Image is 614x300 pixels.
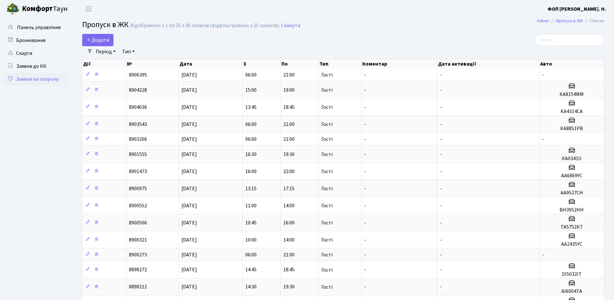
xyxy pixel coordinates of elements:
span: [DATE] [181,185,197,192]
span: - [364,185,366,192]
span: 06:00 [245,71,257,78]
span: 8900975 [129,185,147,192]
span: - [364,71,366,78]
span: Пропуск в ЖК [82,19,129,30]
th: По [281,59,319,68]
span: - [440,219,442,226]
h5: ТА5752КТ [542,224,601,230]
span: - [440,151,442,158]
span: 19:00 [283,87,295,94]
th: Тип [319,59,362,68]
span: Додати [86,36,109,44]
h5: АА6869YC [542,173,601,179]
span: [DATE] [181,104,197,111]
span: [DATE] [181,87,197,94]
h5: КА4314СА [542,109,601,115]
span: - [364,104,366,111]
span: Гості [321,169,333,174]
span: - [364,168,366,175]
span: - [364,202,366,209]
span: - [440,168,442,175]
span: Гості [321,237,333,243]
h5: ВН3952НН [542,207,601,213]
span: 15:00 [245,87,257,94]
a: Заявки до КК [3,60,68,73]
span: 18:45 [283,104,295,111]
span: 18:45 [283,266,295,274]
span: 21:00 [283,121,295,128]
span: - [364,266,366,274]
span: 19:30 [283,284,295,291]
span: 10:45 [245,219,257,226]
span: - [440,251,442,258]
span: - [542,251,544,258]
span: - [364,151,366,158]
h5: КА8851РВ [542,126,601,132]
th: Дії [83,59,126,68]
span: 16:30 [245,151,257,158]
a: ФОП [PERSON_NAME]. Н. [548,5,606,13]
span: 17:15 [283,185,295,192]
span: [DATE] [181,236,197,243]
span: 13:15 [245,185,257,192]
span: 8904228 [129,87,147,94]
a: Тип [120,46,137,57]
span: 21:00 [283,251,295,258]
img: logo.png [6,3,19,16]
span: Гості [321,88,333,93]
span: 8901555 [129,151,147,158]
a: Бронювання [3,34,68,47]
h5: DI5032IT [542,271,601,277]
div: Відображено з 1 по 25 з 26 записів (відфільтровано з 25 записів). [130,23,280,29]
span: [DATE] [181,168,197,175]
a: Скарги [3,47,68,60]
h5: АА2435YC [542,241,601,247]
span: 14:30 [245,284,257,291]
th: № [126,59,179,68]
span: 8898212 [129,284,147,291]
span: 8900273 [129,251,147,258]
span: Гості [321,203,333,208]
span: 19:30 [283,151,295,158]
a: Скинути [281,23,300,29]
span: - [440,202,442,209]
span: [DATE] [181,251,197,258]
span: - [440,236,442,243]
span: Гості [321,122,333,127]
span: 8900321 [129,236,147,243]
span: - [364,87,366,94]
span: 10:00 [245,236,257,243]
span: Гості [321,284,333,290]
h5: АІ6004ТА [542,288,601,295]
span: - [364,251,366,258]
span: - [364,236,366,243]
th: З [243,59,281,68]
a: Додати [82,34,113,46]
span: - [440,185,442,192]
th: Дата [179,59,243,68]
span: - [440,104,442,111]
span: [DATE] [181,202,197,209]
h5: АА9527СН [542,190,601,196]
span: - [364,121,366,128]
span: 8900506 [129,219,147,226]
span: 16:00 [245,168,257,175]
span: - [440,266,442,274]
h5: КА8154ММ [542,91,601,98]
span: 11:00 [245,202,257,209]
th: Дата активації [437,59,539,68]
span: - [542,71,544,78]
span: [DATE] [181,219,197,226]
span: [DATE] [181,151,197,158]
span: 8903206 [129,136,147,143]
span: - [364,219,366,226]
span: 8903543 [129,121,147,128]
span: 21:00 [283,71,295,78]
span: 8898272 [129,266,147,274]
b: Комфорт [22,4,53,14]
span: Таун [22,4,68,15]
span: 14:00 [283,202,295,209]
span: 14:45 [245,266,257,274]
span: 06:00 [245,251,257,258]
